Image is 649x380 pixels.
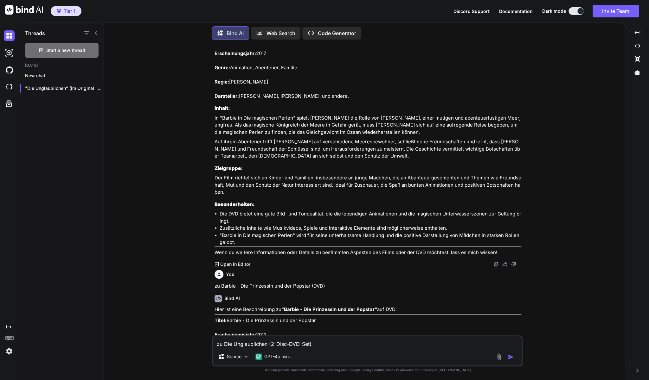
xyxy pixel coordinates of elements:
p: "Die Unglaublichen" (im Original "The In... [25,85,104,91]
strong: Regie: [215,79,229,85]
p: zu Barbie - Die Prinzessin und der Popstar (DVD) [215,283,521,290]
strong: Besonderheiten: [215,201,255,207]
img: settings [4,346,15,357]
strong: Erscheinungsjahr: [215,332,256,338]
h6: You [226,271,235,277]
img: premium [57,9,61,13]
strong: Darsteller: [215,93,239,99]
strong: Genre: [215,65,230,71]
span: Dark mode [542,8,566,14]
span: Start a new thread [46,47,85,53]
p: Auf ihrem Abenteuer trifft [PERSON_NAME] auf verschiedene Meeresbewohner, schließt neue Freundsch... [215,138,521,160]
p: Source [227,353,241,360]
img: dislike [511,262,516,267]
img: GPT-4o mini [255,353,262,360]
p: Wenn du weitere Informationen oder Details zu bestimmten Aspekten des Films oder der DVD möchtest... [215,249,521,256]
p: Bind AI [227,29,244,37]
p: In "Barbie in Die magischen Perlen" spielt [PERSON_NAME] die Rolle von [PERSON_NAME], einer mutig... [215,115,521,136]
button: Documentation [499,8,533,15]
img: Pick Models [243,354,249,359]
li: Die DVD bietet eine gute Bild- und Tonqualität, die die lebendigen Animationen und die magischen ... [220,210,521,225]
p: Hier ist eine Beschreibung zu auf DVD: [215,306,521,313]
img: darkAi-studio [4,47,15,58]
p: GPT-4o min.. [264,353,291,360]
span: Discord Support [453,9,490,14]
img: darkChat [4,30,15,41]
li: Zusätzliche Inhalte wie Musikvideos, Spiele und interaktive Elemente sind möglicherweise enthalten. [220,225,521,232]
h1: Threads [25,29,45,37]
img: icon [508,354,514,360]
img: githubDark [4,65,15,75]
p: New chat [25,72,104,79]
strong: "Barbie - Die Prinzessin und der Popstar" [281,306,377,312]
button: Discord Support [453,8,490,15]
h6: Bind AI [224,295,240,302]
p: Der Film richtet sich an Kinder und Familien, insbesondere an junge Mädchen, die an Abenteuergesc... [215,174,521,196]
p: Bind can provide inaccurate information, including about people. Always double-check its answers.... [212,368,523,372]
img: attachment [495,353,503,360]
strong: Inhalt: [215,105,230,111]
button: Invite Team [593,5,639,17]
p: Code Generator [318,29,356,37]
button: premiumTier 1 [51,6,81,16]
p: Web Search [267,29,295,37]
img: like [502,262,507,267]
img: copy [493,262,498,267]
img: cloudideIcon [4,82,15,92]
li: "Barbie in Die magischen Perlen" wird für seine unterhaltsame Handlung und die positive Darstellu... [220,232,521,246]
strong: Titel: [215,317,227,323]
strong: Zielgruppe: [215,165,243,171]
h2: [DATE] [20,63,104,68]
img: Bind AI [5,5,43,15]
p: Open in Editor [220,261,250,267]
span: Documentation [499,9,533,14]
p: Barbie in Die magischen Perlen 2017 Animation, Abenteuer, Familie [PERSON_NAME] [PERSON_NAME], [P... [215,36,521,100]
span: Tier 1 [64,8,75,14]
strong: Erscheinungsjahr: [215,50,256,56]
